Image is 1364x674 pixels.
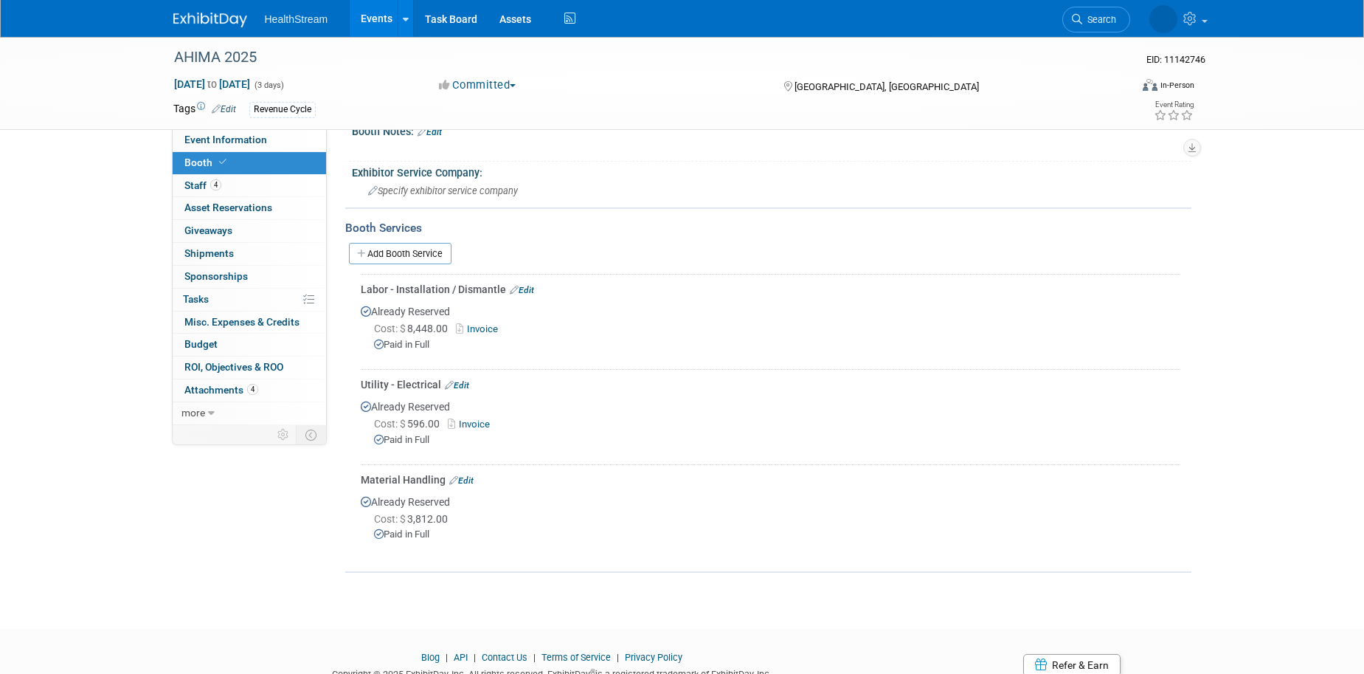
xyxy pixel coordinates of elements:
[482,652,527,663] a: Contact Us
[510,285,534,295] a: Edit
[296,425,326,444] td: Toggle Event Tabs
[265,13,328,25] span: HealthStream
[349,243,451,264] a: Add Booth Service
[173,101,236,118] td: Tags
[625,652,682,663] a: Privacy Policy
[1143,79,1157,91] img: Format-Inperson.png
[173,243,326,265] a: Shipments
[173,220,326,242] a: Giveaways
[374,513,407,525] span: Cost: $
[374,433,1180,447] div: Paid in Full
[1149,5,1177,33] img: Wendy Nixx
[448,419,496,430] a: Invoice
[374,418,407,430] span: Cost: $
[456,323,504,334] a: Invoice
[173,266,326,288] a: Sponsorships
[361,282,1180,297] div: Labor - Installation / Dismantle
[361,487,1180,554] div: Already Reserved
[361,472,1180,487] div: Material Handling
[1062,7,1130,32] a: Search
[210,179,221,190] span: 4
[352,162,1191,180] div: Exhibitor Service Company:
[361,377,1180,392] div: Utility - Electrical
[169,44,1108,71] div: AHIMA 2025
[374,323,407,334] span: Cost: $
[184,270,248,282] span: Sponsorships
[449,475,474,486] a: Edit
[253,80,284,90] span: (3 days)
[1082,14,1116,25] span: Search
[247,384,258,395] span: 4
[345,220,1191,236] div: Booth Services
[184,157,229,168] span: Booth
[173,129,326,151] a: Event Information
[173,78,251,91] span: [DATE] [DATE]
[1146,54,1205,65] span: Event ID: 11142746
[418,127,442,137] a: Edit
[613,652,623,663] span: |
[173,379,326,402] a: Attachments4
[421,652,440,663] a: Blog
[374,323,454,334] span: 8,448.00
[445,380,469,391] a: Edit
[368,185,518,196] span: Specify exhibitor service company
[184,247,234,259] span: Shipments
[374,338,1180,352] div: Paid in Full
[530,652,539,663] span: |
[184,134,267,145] span: Event Information
[173,13,247,27] img: ExhibitDay
[271,425,297,444] td: Personalize Event Tab Strip
[1160,80,1194,91] div: In-Person
[212,104,236,114] a: Edit
[183,293,209,305] span: Tasks
[374,513,454,525] span: 3,812.00
[541,652,611,663] a: Terms of Service
[173,289,326,311] a: Tasks
[184,202,272,213] span: Asset Reservations
[184,316,300,328] span: Misc. Expenses & Credits
[374,528,1180,542] div: Paid in Full
[184,384,258,396] span: Attachments
[181,407,205,419] span: more
[205,78,219,90] span: to
[361,297,1180,364] div: Already Reserved
[173,175,326,197] a: Staff4
[361,392,1180,459] div: Already Reserved
[184,361,283,373] span: ROI, Objectives & ROO
[1043,77,1195,99] div: Event Format
[374,418,446,430] span: 596.00
[442,652,451,663] span: |
[470,652,480,663] span: |
[219,158,226,166] i: Booth reservation complete
[794,81,979,92] span: [GEOGRAPHIC_DATA], [GEOGRAPHIC_DATA]
[173,357,326,379] a: ROI, Objectives & ROO
[173,312,326,334] a: Misc. Expenses & Credits
[184,224,232,236] span: Giveaways
[173,197,326,219] a: Asset Reservations
[434,78,522,93] button: Committed
[173,402,326,424] a: more
[454,652,468,663] a: API
[173,152,326,174] a: Booth
[184,338,218,350] span: Budget
[184,179,221,191] span: Staff
[1154,101,1194,109] div: Event Rating
[249,102,316,117] div: Revenue Cycle
[173,334,326,356] a: Budget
